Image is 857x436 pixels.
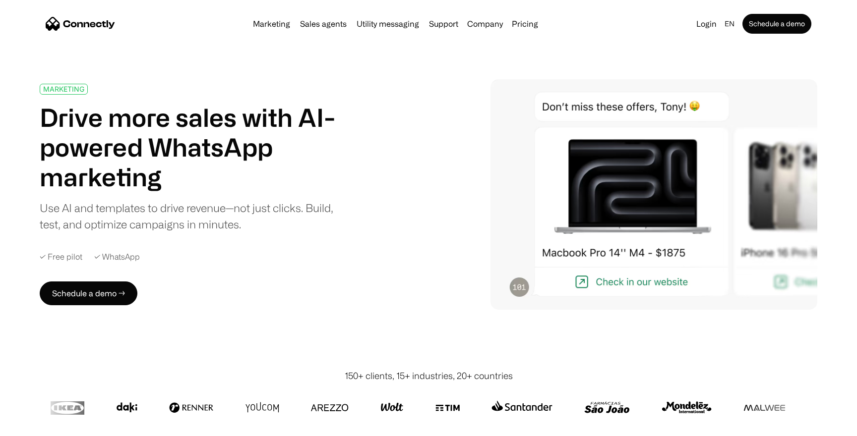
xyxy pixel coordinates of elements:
[40,281,137,305] a: Schedule a demo →
[345,369,513,382] div: 150+ clients, 15+ industries, 20+ countries
[742,14,811,34] a: Schedule a demo
[692,17,721,31] a: Login
[43,85,84,93] div: MARKETING
[40,252,82,262] div: ✓ Free pilot
[508,20,542,28] a: Pricing
[721,17,740,31] div: en
[353,20,423,28] a: Utility messaging
[94,252,140,262] div: ✓ WhatsApp
[10,418,60,433] aside: Language selected: English
[40,200,346,232] div: Use AI and templates to drive revenue—not just clicks. Build, test, and optimize campaigns in min...
[464,17,506,31] div: Company
[425,20,462,28] a: Support
[296,20,351,28] a: Sales agents
[467,17,503,31] div: Company
[40,103,346,192] h1: Drive more sales with AI-powered WhatsApp marketing
[46,16,115,31] a: home
[725,17,735,31] div: en
[249,20,294,28] a: Marketing
[20,419,60,433] ul: Language list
